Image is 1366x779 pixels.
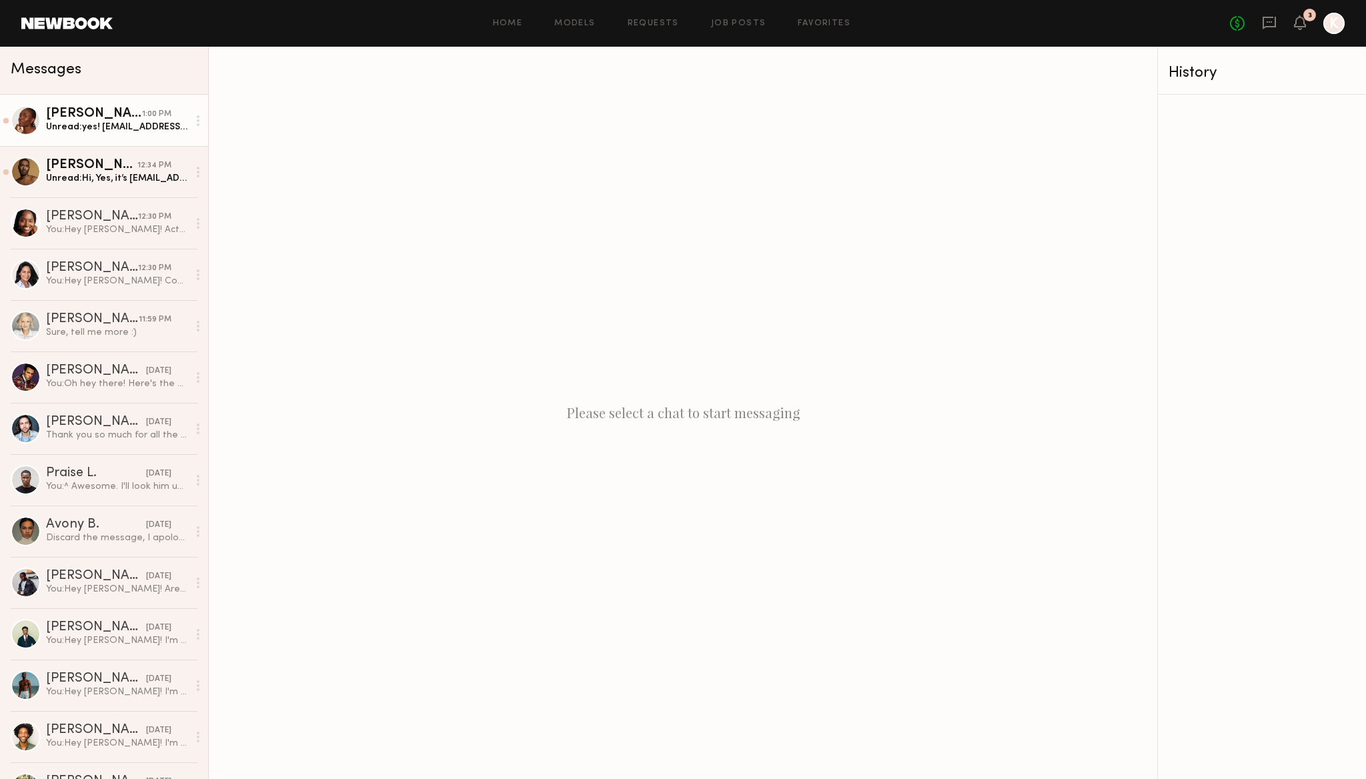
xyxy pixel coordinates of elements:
[139,313,171,326] div: 11:59 PM
[146,468,171,480] div: [DATE]
[46,467,146,480] div: Praise L.
[142,108,171,121] div: 1:00 PM
[11,62,81,77] span: Messages
[46,377,188,390] div: You: Oh hey there! Here's the background on the shoot! Background: As part of the 2025 Holiday Ed...
[46,107,142,121] div: [PERSON_NAME]
[138,211,171,223] div: 12:30 PM
[46,583,188,596] div: You: Hey [PERSON_NAME]! Are you still interested in this shoot at the (RED) Office? Let me know, ...
[46,672,146,686] div: [PERSON_NAME]
[146,673,171,686] div: [DATE]
[46,261,138,275] div: [PERSON_NAME]
[46,518,146,532] div: Avony B.
[46,570,146,583] div: [PERSON_NAME]
[146,519,171,532] div: [DATE]
[46,480,188,493] div: You: ^ Awesome. I'll look him up :) thanks for the reference
[554,19,595,28] a: Models
[1308,12,1312,19] div: 3
[46,621,146,634] div: [PERSON_NAME]
[46,737,188,750] div: You: Hey [PERSON_NAME]! I'm [PERSON_NAME] and I'm the CD at (RED). Most people know it as "[PERSO...
[46,724,146,737] div: [PERSON_NAME]
[146,570,171,583] div: [DATE]
[46,686,188,698] div: You: Hey [PERSON_NAME]! I'm [PERSON_NAME] and I'm the CD at (RED). Most people know it as "[PERSO...
[1169,65,1355,81] div: History
[493,19,523,28] a: Home
[628,19,679,28] a: Requests
[46,172,188,185] div: Unread: Hi, Yes, it’s [EMAIL_ADDRESS][DOMAIN_NAME]
[46,313,139,326] div: [PERSON_NAME]
[146,416,171,429] div: [DATE]
[711,19,766,28] a: Job Posts
[146,365,171,377] div: [DATE]
[46,223,188,236] div: You: Hey [PERSON_NAME]! Actually if you shoot me your email, I'm sending out a mass email with mo...
[46,364,146,377] div: [PERSON_NAME]
[46,326,188,339] div: Sure, tell me more :)
[46,634,188,647] div: You: Hey [PERSON_NAME]! I'm [PERSON_NAME] and I'm the CD at (RED). Most people know it as "[PERSO...
[146,724,171,737] div: [DATE]
[46,532,188,544] div: Discard the message, I apologize for the confusion I am able to view it now! I’d be to work toget...
[1323,13,1345,34] a: K
[46,210,138,223] div: [PERSON_NAME]
[46,159,137,172] div: [PERSON_NAME]
[46,429,188,442] div: Thank you so much for all the information. Appreciate it. What times do you have available [DATE]...
[46,416,146,429] div: [PERSON_NAME]
[46,121,188,133] div: Unread: yes! [EMAIL_ADDRESS][DOMAIN_NAME]
[146,622,171,634] div: [DATE]
[138,262,171,275] div: 12:30 PM
[46,275,188,287] div: You: Hey [PERSON_NAME]! Could you shoot me your email address? I'd love to send along some specif...
[798,19,850,28] a: Favorites
[137,159,171,172] div: 12:34 PM
[209,47,1157,779] div: Please select a chat to start messaging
